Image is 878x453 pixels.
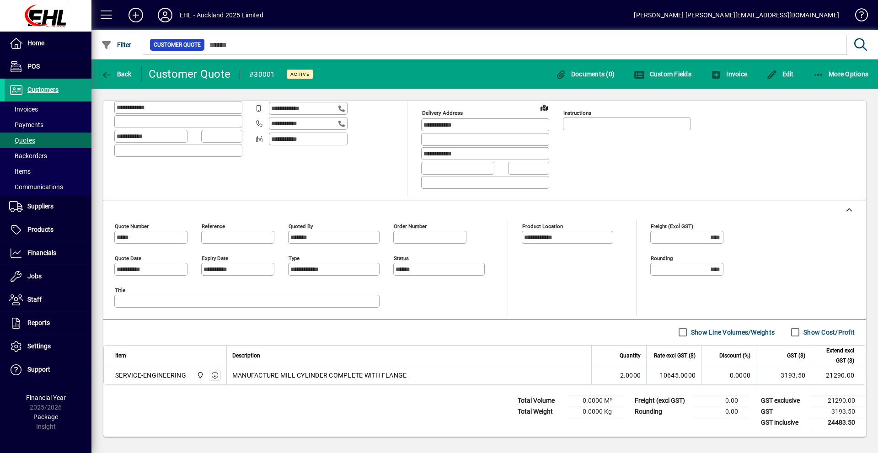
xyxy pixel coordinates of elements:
[101,70,132,78] span: Back
[802,328,855,337] label: Show Cost/Profit
[5,265,91,288] a: Jobs
[5,148,91,164] a: Backorders
[811,417,866,428] td: 24483.50
[5,195,91,218] a: Suppliers
[553,66,617,82] button: Documents (0)
[290,71,310,77] span: Active
[289,223,313,229] mat-label: Quoted by
[9,106,38,113] span: Invoices
[5,335,91,358] a: Settings
[811,406,866,417] td: 3193.50
[27,249,56,256] span: Financials
[756,395,811,406] td: GST exclusive
[811,366,866,384] td: 21290.00
[26,394,66,401] span: Financial Year
[568,395,623,406] td: 0.0000 M³
[115,351,126,361] span: Item
[522,223,563,229] mat-label: Product location
[154,40,201,49] span: Customer Quote
[27,226,54,233] span: Products
[121,7,150,23] button: Add
[537,100,551,115] a: View on map
[101,41,132,48] span: Filter
[33,413,58,421] span: Package
[813,70,869,78] span: More Options
[651,223,693,229] mat-label: Freight (excl GST)
[708,66,750,82] button: Invoice
[764,66,796,82] button: Edit
[115,371,186,380] div: SERVICE-ENGINEERING
[5,164,91,179] a: Items
[811,66,871,82] button: More Options
[9,137,35,144] span: Quotes
[568,406,623,417] td: 0.0000 Kg
[811,395,866,406] td: 21290.00
[848,2,867,32] a: Knowledge Base
[634,70,691,78] span: Custom Fields
[634,8,839,22] div: [PERSON_NAME] [PERSON_NAME][EMAIL_ADDRESS][DOMAIN_NAME]
[654,351,696,361] span: Rate excl GST ($)
[115,287,125,293] mat-label: Title
[5,133,91,148] a: Quotes
[99,37,134,53] button: Filter
[27,86,59,93] span: Customers
[232,351,260,361] span: Description
[5,179,91,195] a: Communications
[756,406,811,417] td: GST
[563,110,591,116] mat-label: Instructions
[756,366,811,384] td: 3193.50
[394,223,427,229] mat-label: Order number
[5,358,91,381] a: Support
[27,342,51,350] span: Settings
[632,66,694,82] button: Custom Fields
[115,223,149,229] mat-label: Quote number
[5,32,91,55] a: Home
[99,66,134,82] button: Back
[620,371,641,380] span: 2.0000
[719,351,750,361] span: Discount (%)
[5,288,91,311] a: Staff
[249,67,275,82] div: #30001
[5,312,91,335] a: Reports
[27,366,50,373] span: Support
[5,242,91,265] a: Financials
[630,406,694,417] td: Rounding
[289,255,300,261] mat-label: Type
[149,67,231,81] div: Customer Quote
[27,319,50,326] span: Reports
[9,121,43,128] span: Payments
[27,296,42,303] span: Staff
[394,255,409,261] mat-label: Status
[5,101,91,117] a: Invoices
[711,70,747,78] span: Invoice
[27,63,40,70] span: POS
[620,351,641,361] span: Quantity
[651,255,673,261] mat-label: Rounding
[5,219,91,241] a: Products
[202,223,225,229] mat-label: Reference
[9,168,31,175] span: Items
[194,370,205,380] span: EHL AUCKLAND
[150,7,180,23] button: Profile
[652,371,696,380] div: 10645.0000
[9,152,47,160] span: Backorders
[202,255,228,261] mat-label: Expiry date
[787,351,805,361] span: GST ($)
[513,406,568,417] td: Total Weight
[766,70,794,78] span: Edit
[5,117,91,133] a: Payments
[180,8,263,22] div: EHL - Auckland 2025 Limited
[91,66,142,82] app-page-header-button: Back
[27,39,44,47] span: Home
[513,395,568,406] td: Total Volume
[5,55,91,78] a: POS
[694,395,749,406] td: 0.00
[694,406,749,417] td: 0.00
[115,255,141,261] mat-label: Quote date
[27,272,42,280] span: Jobs
[689,328,775,337] label: Show Line Volumes/Weights
[9,183,63,191] span: Communications
[555,70,615,78] span: Documents (0)
[630,395,694,406] td: Freight (excl GST)
[232,371,407,380] span: MANUFACTURE MILL CYLINDER COMPLETE WITH FLANGE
